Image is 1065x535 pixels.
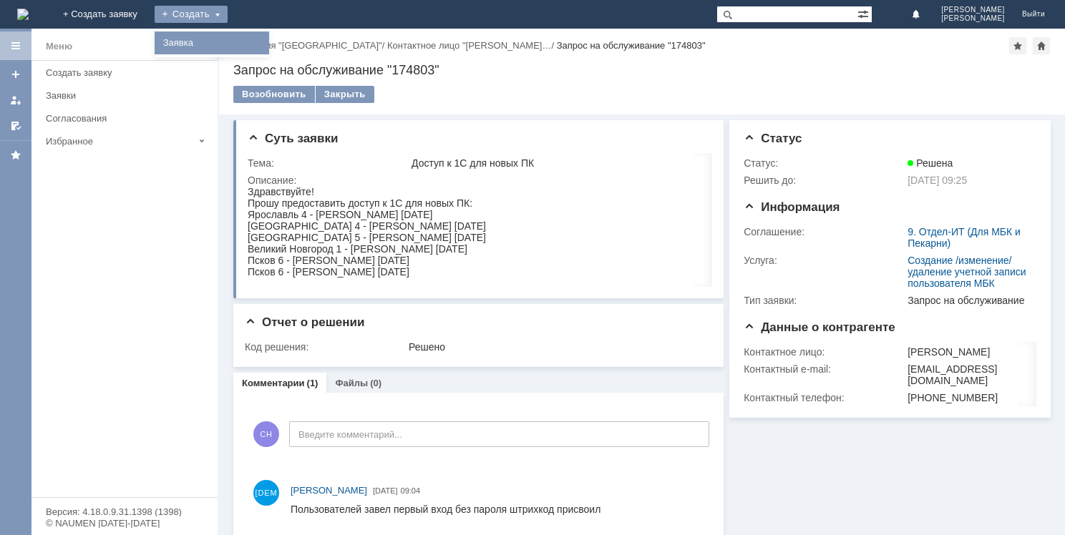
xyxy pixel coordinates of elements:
div: (1) [307,378,318,388]
div: Решено [409,341,705,353]
a: 9. Отдел-ИТ (Для МБК и Пекарни) [908,226,1021,249]
a: Перейти на домашнюю страницу [17,9,29,20]
span: Расширенный поиск [857,6,872,20]
a: Создать заявку [40,62,215,84]
span: 09:04 [401,486,421,495]
a: [PERSON_NAME] [291,484,367,498]
div: Соглашение: [744,226,905,237]
div: [PERSON_NAME] [908,346,1031,358]
div: Решить до: [744,175,905,186]
div: Добавить в избранное [1009,37,1026,54]
div: [PHONE_NUMBER] [908,392,1031,403]
img: logo [17,9,29,20]
div: Создать [155,6,228,23]
div: Избранное [46,136,193,147]
div: Контактное лицо: [744,346,905,358]
a: Согласования [40,107,215,129]
span: Статус [744,132,802,145]
a: Мои заявки [4,89,27,112]
div: Код решения: [245,341,406,353]
div: [EMAIL_ADDRESS][DOMAIN_NAME] [908,363,1031,386]
a: Создать заявку [4,63,27,86]
span: [PERSON_NAME] [291,485,367,496]
div: Запрос на обслуживание "174803" [557,40,706,51]
a: Заявки [40,84,215,107]
span: [DATE] [373,486,398,495]
span: СН [253,421,279,447]
span: [DATE] 09:25 [908,175,967,186]
div: Согласования [46,113,209,124]
div: Запрос на обслуживание [908,295,1031,306]
div: Заявки [46,90,209,101]
div: (0) [370,378,381,388]
a: Создание /изменение/удаление учетной записи пользователя МБК [908,255,1026,289]
div: Услуга: [744,255,905,266]
div: / [387,40,557,51]
a: Контактное лицо "[PERSON_NAME]… [387,40,552,51]
a: Комментарии [242,378,305,388]
div: Запрос на обслуживание "174803" [233,63,1051,77]
span: Решена [908,157,953,169]
div: Меню [46,38,72,55]
span: [PERSON_NAME] [941,14,1005,23]
div: Тип заявки: [744,295,905,306]
div: Тема: [248,157,409,169]
div: Версия: 4.18.0.9.31.1398 (1398) [46,507,203,516]
span: [PERSON_NAME] [941,6,1005,14]
div: Описание: [248,175,708,186]
div: / [233,40,387,51]
div: Доступ к 1С для новых ПК [412,157,705,169]
span: Суть заявки [248,132,338,145]
a: Файлы [335,378,368,388]
span: Отчет о решении [245,315,364,329]
div: Контактный e-mail: [744,363,905,375]
span: Данные о контрагенте [744,320,895,334]
a: Заявка [157,34,266,51]
a: Мои согласования [4,114,27,137]
div: Контактный телефон: [744,392,905,403]
div: © NAUMEN [DATE]-[DATE] [46,519,203,528]
div: Создать заявку [46,67,209,78]
div: Сделать домашней страницей [1033,37,1050,54]
a: Компания "[GEOGRAPHIC_DATA]" [233,40,382,51]
span: Информация [744,200,840,214]
div: Статус: [744,157,905,169]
